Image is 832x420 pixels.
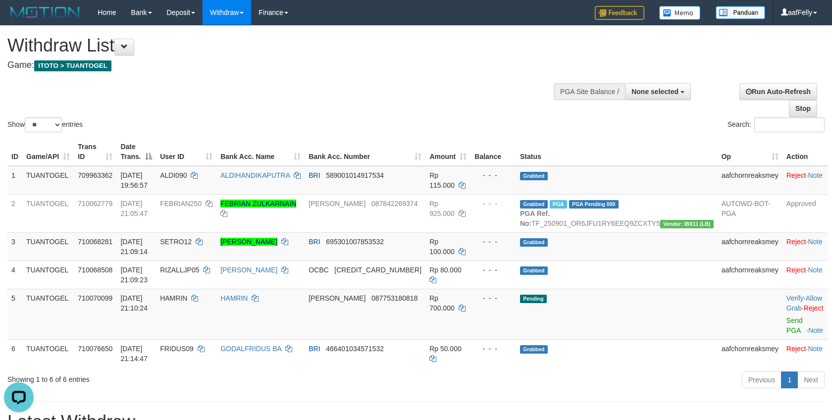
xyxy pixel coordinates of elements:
th: User ID: activate to sort column ascending [156,138,216,166]
span: FRIDUS09 [160,345,194,353]
b: PGA Ref. No: [520,210,550,227]
span: Marked by aafchonlypin [550,200,567,209]
span: Copy 564810111729 to clipboard [334,266,421,274]
td: TUANTOGEL [22,232,74,261]
span: Rp 50.000 [429,345,462,353]
div: - - - [474,237,512,247]
button: None selected [625,83,691,100]
span: FEBRIAN250 [160,200,202,208]
span: Rp 80.000 [429,266,462,274]
a: GODALFRIDUS BA [220,345,281,353]
a: FEBRIAN ZULKARNAIN [220,200,296,208]
h1: Withdraw List [7,36,545,55]
td: 2 [7,194,22,232]
span: Rp 100.000 [429,238,455,256]
span: BRI [309,171,320,179]
td: · [782,261,828,289]
span: [PERSON_NAME] [309,294,365,302]
div: PGA Site Balance / [554,83,625,100]
span: 710068508 [78,266,112,274]
span: OCBC [309,266,328,274]
span: 710062779 [78,200,112,208]
span: · [786,294,822,312]
td: TUANTOGEL [22,339,74,367]
span: Rp 115.000 [429,171,455,189]
div: - - - [474,199,512,209]
span: BRI [309,238,320,246]
span: 710068281 [78,238,112,246]
td: aafchornreaksmey [718,166,782,195]
td: TUANTOGEL [22,166,74,195]
span: Copy 695301007853532 to clipboard [326,238,384,246]
a: Note [808,326,823,334]
span: ITOTO > TUANTOGEL [34,60,111,71]
td: · · [782,289,828,339]
th: Bank Acc. Name: activate to sort column ascending [216,138,305,166]
span: Rp 700.000 [429,294,455,312]
td: TUANTOGEL [22,194,74,232]
label: Show entries [7,117,83,132]
span: PGA Pending [569,200,619,209]
span: Rp 925.000 [429,200,455,217]
td: 1 [7,166,22,195]
span: Grabbed [520,200,548,209]
th: ID [7,138,22,166]
span: [PERSON_NAME] [309,200,365,208]
a: Previous [742,371,781,388]
td: 3 [7,232,22,261]
span: SETRO12 [160,238,192,246]
a: [PERSON_NAME] [220,266,277,274]
td: 5 [7,289,22,339]
img: MOTION_logo.png [7,5,83,20]
h4: Game: [7,60,545,70]
td: TUANTOGEL [22,289,74,339]
td: aafchornreaksmey [718,232,782,261]
span: None selected [631,88,678,96]
td: · [782,166,828,195]
img: Button%20Memo.svg [659,6,701,20]
th: Trans ID: activate to sort column ascending [74,138,116,166]
a: Run Auto-Refresh [739,83,817,100]
div: - - - [474,265,512,275]
img: Feedback.jpg [595,6,644,20]
a: Verify [786,294,804,302]
a: Stop [789,100,817,117]
span: BRI [309,345,320,353]
td: Approved [782,194,828,232]
th: Balance [470,138,516,166]
a: HAMRIN [220,294,248,302]
th: Op: activate to sort column ascending [718,138,782,166]
span: [DATE] 21:09:14 [120,238,148,256]
a: Note [808,238,823,246]
span: [DATE] 21:09:23 [120,266,148,284]
td: aafchornreaksmey [718,339,782,367]
td: AUTOWD-BOT-PGA [718,194,782,232]
a: Allow Grab [786,294,822,312]
label: Search: [728,117,825,132]
a: Reject [804,304,824,312]
span: Grabbed [520,172,548,180]
img: panduan.png [716,6,765,19]
span: 709963362 [78,171,112,179]
th: Amount: activate to sort column ascending [425,138,470,166]
span: Copy 466401034571532 to clipboard [326,345,384,353]
td: 6 [7,339,22,367]
div: - - - [474,344,512,354]
a: ALDIHANDIKAPUTRA [220,171,290,179]
span: Copy 087842269374 to clipboard [371,200,417,208]
span: 710076650 [78,345,112,353]
a: 1 [781,371,798,388]
span: [DATE] 21:10:24 [120,294,148,312]
span: [DATE] 21:05:47 [120,200,148,217]
span: Vendor URL: https://dashboard.q2checkout.com/secure [660,220,714,228]
span: Grabbed [520,238,548,247]
span: [DATE] 21:14:47 [120,345,148,363]
a: Reject [786,345,806,353]
select: Showentries [25,117,62,132]
span: Copy 589001014917534 to clipboard [326,171,384,179]
span: RIZALLJP05 [160,266,199,274]
div: - - - [474,293,512,303]
input: Search: [754,117,825,132]
a: Reject [786,266,806,274]
td: 4 [7,261,22,289]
